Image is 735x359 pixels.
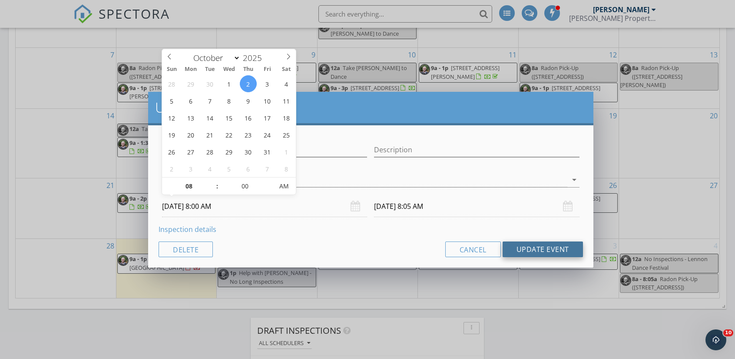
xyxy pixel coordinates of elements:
[240,143,257,160] span: October 30, 2025
[202,126,219,143] span: October 21, 2025
[240,92,257,109] span: October 9, 2025
[182,75,199,92] span: September 29, 2025
[259,75,276,92] span: October 3, 2025
[182,160,199,177] span: November 3, 2025
[182,92,199,109] span: October 6, 2025
[216,178,219,195] span: :
[163,75,180,92] span: September 28, 2025
[182,143,199,160] span: October 27, 2025
[219,67,238,72] span: Wed
[221,75,238,92] span: October 1, 2025
[202,143,219,160] span: October 28, 2025
[202,75,219,92] span: September 30, 2025
[155,99,586,116] h2: Update Event
[259,126,276,143] span: October 24, 2025
[159,225,216,234] a: Inspection details
[259,160,276,177] span: November 7, 2025
[723,329,733,336] span: 10
[238,67,258,72] span: Thu
[240,75,257,92] span: October 2, 2025
[259,143,276,160] span: October 31, 2025
[202,109,219,126] span: October 14, 2025
[240,126,257,143] span: October 23, 2025
[163,92,180,109] span: October 5, 2025
[240,109,257,126] span: October 16, 2025
[200,67,219,72] span: Tue
[182,126,199,143] span: October 20, 2025
[221,160,238,177] span: November 5, 2025
[221,143,238,160] span: October 29, 2025
[221,109,238,126] span: October 15, 2025
[159,242,213,257] button: Delete
[181,67,200,72] span: Mon
[163,126,180,143] span: October 19, 2025
[258,67,277,72] span: Fri
[705,329,726,350] iframe: Intercom live chat
[259,92,276,109] span: October 10, 2025
[162,196,367,217] input: Select date
[569,174,579,185] i: arrow_drop_down
[503,242,583,257] button: Update Event
[259,109,276,126] span: October 17, 2025
[278,109,295,126] span: October 18, 2025
[278,75,295,92] span: October 4, 2025
[163,143,180,160] span: October 26, 2025
[182,109,199,126] span: October 13, 2025
[240,160,257,177] span: November 6, 2025
[278,143,295,160] span: November 1, 2025
[221,92,238,109] span: October 8, 2025
[277,67,296,72] span: Sat
[221,126,238,143] span: October 22, 2025
[272,178,296,195] span: Click to toggle
[278,160,295,177] span: November 8, 2025
[202,160,219,177] span: November 4, 2025
[240,52,269,64] input: Year
[374,196,579,217] input: Select date
[202,92,219,109] span: October 7, 2025
[162,67,181,72] span: Sun
[278,92,295,109] span: October 11, 2025
[163,109,180,126] span: October 12, 2025
[163,160,180,177] span: November 2, 2025
[278,126,295,143] span: October 25, 2025
[445,242,501,257] button: Cancel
